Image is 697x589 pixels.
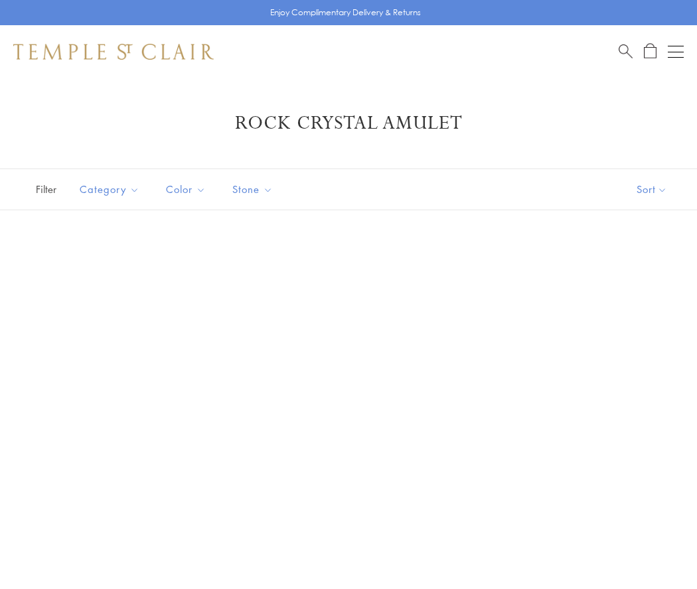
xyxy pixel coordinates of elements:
[619,43,633,60] a: Search
[644,43,657,60] a: Open Shopping Bag
[270,6,421,19] p: Enjoy Complimentary Delivery & Returns
[222,174,283,204] button: Stone
[159,181,216,198] span: Color
[226,181,283,198] span: Stone
[13,44,214,60] img: Temple St. Clair
[33,111,664,135] h1: Rock Crystal Amulet
[668,44,684,60] button: Open navigation
[73,181,149,198] span: Category
[607,169,697,210] button: Show sort by
[156,174,216,204] button: Color
[70,174,149,204] button: Category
